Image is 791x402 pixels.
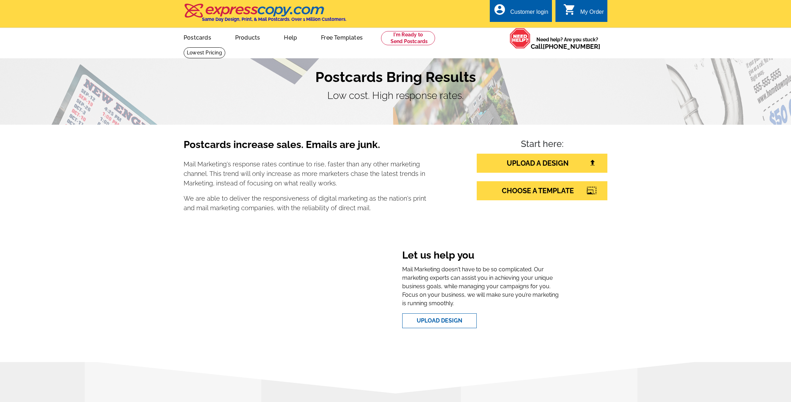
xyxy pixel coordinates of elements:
a: [PHONE_NUMBER] [543,43,600,50]
i: account_circle [493,3,506,16]
a: UPLOAD A DESIGN [477,154,607,173]
div: My Order [580,9,604,19]
p: Mail Marketing's response rates continue to rise, faster than any other marketing channel. This t... [184,159,427,188]
a: Postcards [172,29,222,45]
a: Products [224,29,272,45]
p: Low cost. High response rates. [184,88,607,103]
a: Upload Design [402,313,477,328]
p: We are able to deliver the responsiveness of digital marketing as the nation's print and mail mar... [184,194,427,213]
h3: Postcards increase sales. Emails are junk. [184,139,427,156]
img: help [510,28,531,49]
span: Need help? Are you stuck? [531,36,604,50]
span: Call [531,43,600,50]
a: Same Day Design, Print, & Mail Postcards. Over 1 Million Customers. [184,8,346,22]
i: shopping_cart [563,3,576,16]
iframe: Welcome To expresscopy [231,244,381,334]
h3: Let us help you [402,249,560,263]
h4: Start here: [477,139,607,151]
a: Help [273,29,308,45]
a: shopping_cart My Order [563,8,604,17]
a: Free Templates [310,29,374,45]
div: Customer login [510,9,548,19]
a: CHOOSE A TEMPLATE [477,181,607,200]
h1: Postcards Bring Results [184,69,607,85]
a: account_circle Customer login [493,8,548,17]
h4: Same Day Design, Print, & Mail Postcards. Over 1 Million Customers. [202,17,346,22]
p: Mail Marketing doesn't have to be so complicated. Our marketing experts can assist you in achievi... [402,265,560,308]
